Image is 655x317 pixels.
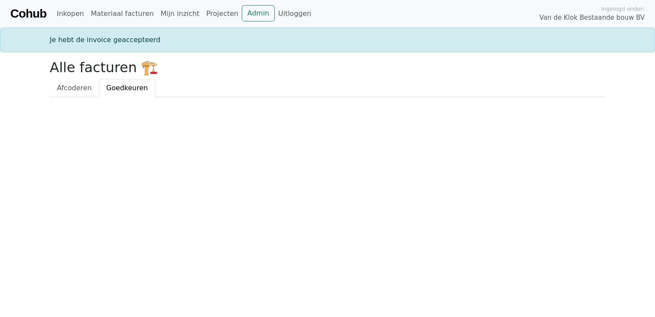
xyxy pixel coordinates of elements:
[53,5,87,22] a: Inkopen
[242,5,275,21] a: Admin
[57,84,92,92] span: Afcoderen
[601,5,645,13] span: Ingelogd onder:
[203,5,242,22] a: Projecten
[157,5,203,22] a: Mijn inzicht
[539,13,645,23] span: Van de Klok Bestaande bouw BV
[50,59,605,76] h2: Alle facturen 🏗️
[275,5,315,22] a: Uitloggen
[10,3,46,24] a: Cohub
[87,5,157,22] a: Materiaal facturen
[50,79,99,97] a: Afcoderen
[99,79,155,97] a: Goedkeuren
[106,84,148,92] span: Goedkeuren
[45,35,610,45] div: Je hebt de invoice geaccepteerd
